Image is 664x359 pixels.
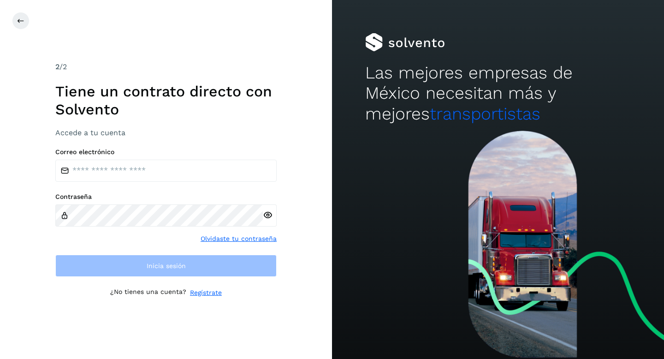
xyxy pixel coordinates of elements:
[55,193,277,201] label: Contraseña
[110,288,186,298] p: ¿No tienes una cuenta?
[147,263,186,269] span: Inicia sesión
[55,61,277,72] div: /2
[55,255,277,277] button: Inicia sesión
[365,63,631,124] h2: Las mejores empresas de México necesitan más y mejores
[55,83,277,118] h1: Tiene un contrato directo con Solvento
[201,234,277,244] a: Olvidaste tu contraseña
[55,62,59,71] span: 2
[190,288,222,298] a: Regístrate
[430,104,540,124] span: transportistas
[55,128,277,137] h3: Accede a tu cuenta
[55,148,277,156] label: Correo electrónico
